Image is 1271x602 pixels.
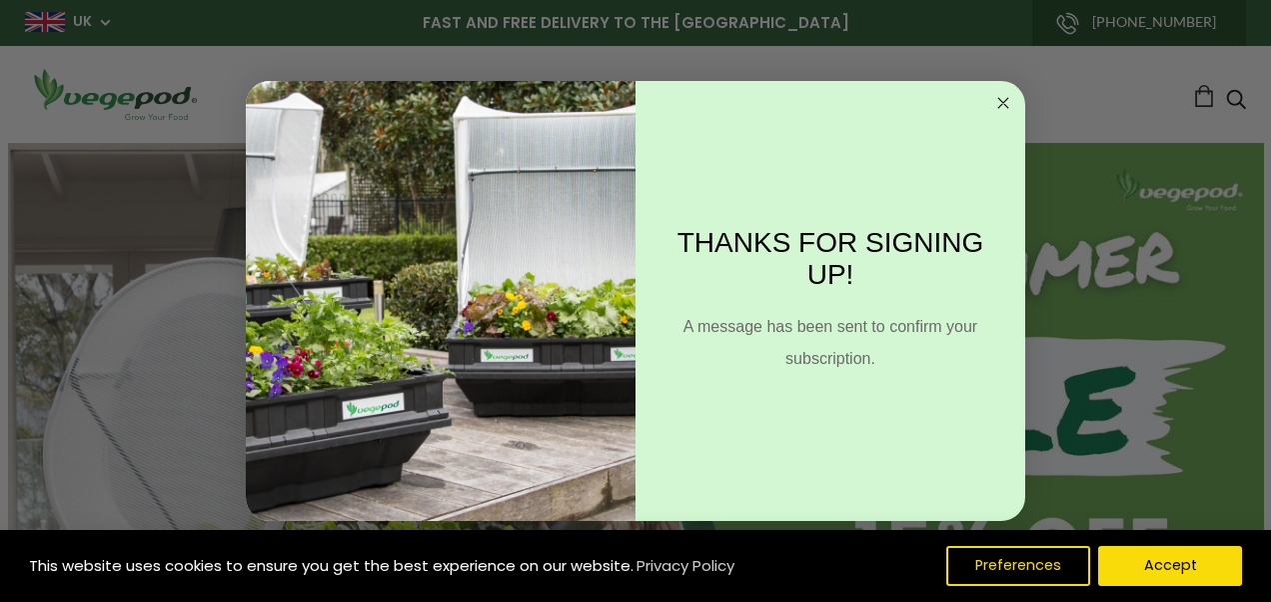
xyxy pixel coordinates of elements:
span: This website uses cookies to ensure you get the best experience on our website. [29,555,634,576]
span: THANKS FOR SIGNING UP! [677,227,983,290]
img: d2757983-e1a7-4cc7-a1bb-b99d7a4c3409.jpeg [246,81,635,521]
button: Accept [1098,546,1242,586]
button: Close dialog [991,91,1015,115]
button: Preferences [946,546,1090,586]
a: Privacy Policy (opens in a new tab) [634,548,737,584]
span: A message has been sent to confirm your subscription. [683,318,977,367]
